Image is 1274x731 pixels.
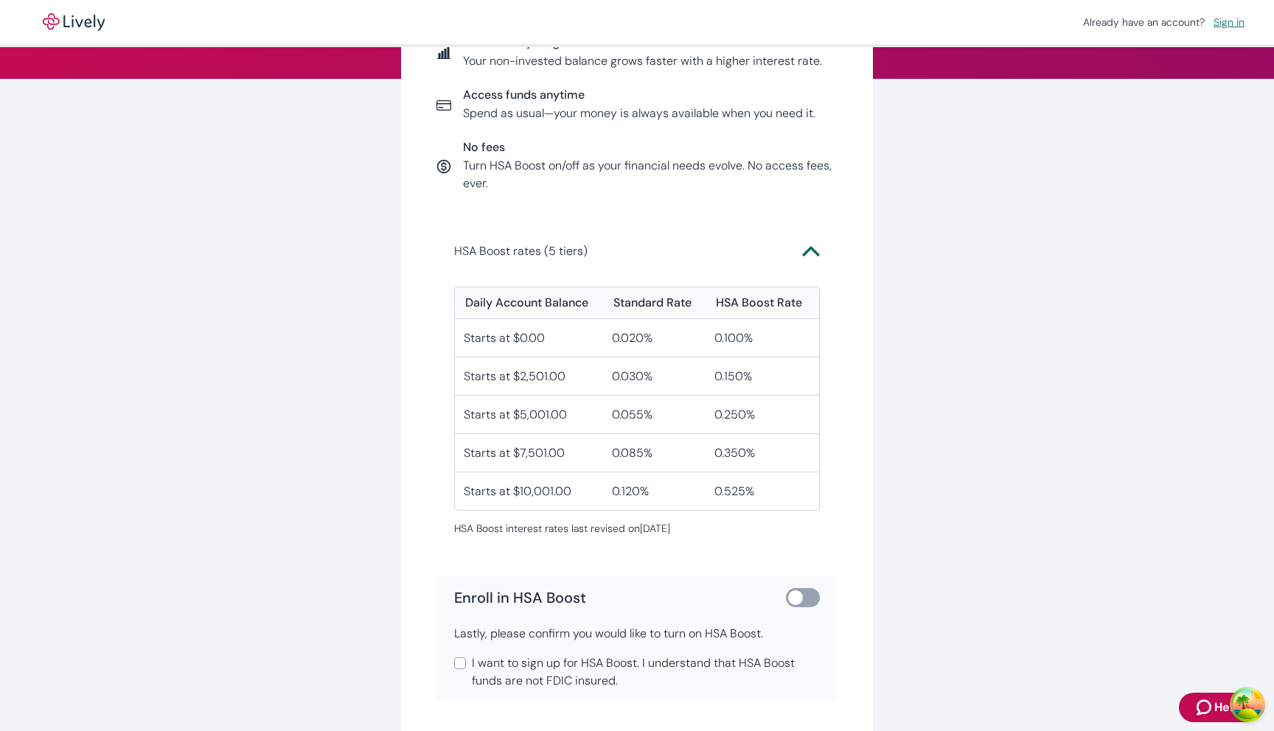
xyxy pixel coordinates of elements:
[603,396,706,434] div: 0.055%
[613,295,692,310] div: Standard Rate
[706,357,819,396] div: 0.150%
[706,434,819,472] div: 0.350%
[463,157,838,192] p: Turn HSA Boost on/off as your financial needs evolve. No access fees, ever.
[455,319,603,357] div: Starts at $0.00
[32,13,115,31] img: Lively
[1083,15,1250,30] div: Already have an account?
[706,319,819,357] div: 0.100%
[436,98,451,113] svg: Card icon
[436,45,451,60] svg: Report icon
[455,396,603,434] div: Starts at $5,001.00
[463,140,838,154] span: No fees
[706,396,819,434] div: 0.250%
[603,434,706,472] div: 0.085%
[463,52,822,70] p: Your non-invested balance grows faster with a higher interest rate.
[463,105,815,122] p: Spend as usual—your money is always available when you need it.
[454,522,820,535] span: HSA Boost interest rates last revised on [DATE]
[603,472,706,511] div: 0.120%
[455,357,603,396] div: Starts at $2,501.00
[603,319,706,357] div: 0.020%
[465,295,588,310] div: Daily Account Balance
[455,472,603,511] div: Starts at $10,001.00
[1233,690,1262,719] button: Open Tanstack query devtools
[463,88,815,102] span: Access funds anytime
[463,35,822,49] span: Accelerate your growth
[436,159,451,174] svg: Currency icon
[454,589,586,606] span: Enroll in HSA Boost
[454,242,588,260] p: HSA Boost rates (5 tiers)
[716,295,802,310] div: HSA Boost Rate
[1208,13,1250,32] a: Sign in
[603,357,706,396] div: 0.030%
[454,234,820,269] button: HSA Boost rates (5 tiers)
[706,472,819,511] div: 0.525%
[454,625,820,643] p: Lastly, please confirm you would like to turn on HSA Boost.
[472,654,820,690] span: I want to sign up for HSA Boost. I understand that HSA Boost funds are not FDIC insured.
[802,242,820,260] svg: Chevron icon
[1197,699,1214,716] svg: Zendesk support icon
[1214,699,1240,716] span: Help
[455,434,603,472] div: Starts at $7,501.00
[454,269,820,535] div: HSA Boost rates (5 tiers)
[1179,693,1258,722] button: Zendesk support iconHelp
